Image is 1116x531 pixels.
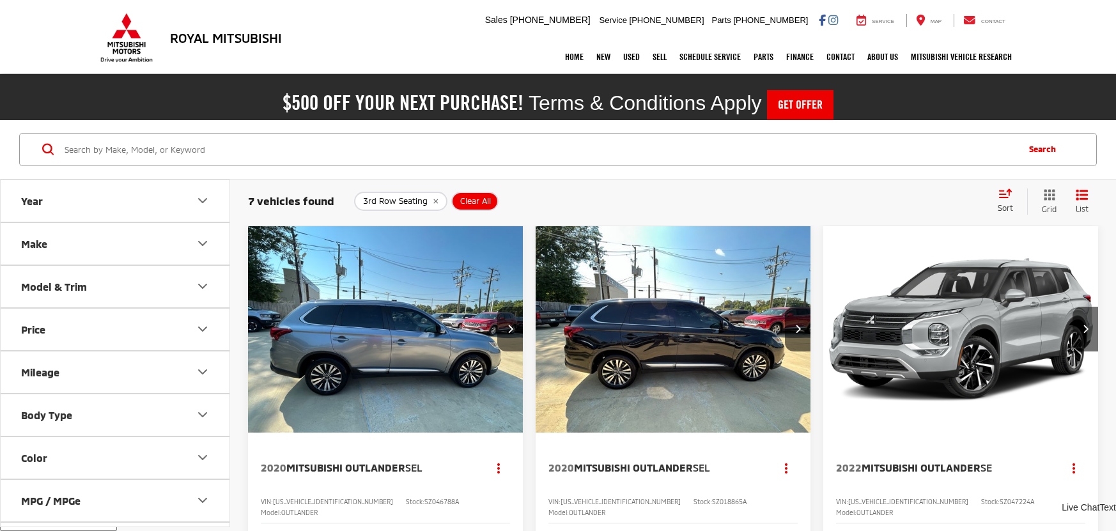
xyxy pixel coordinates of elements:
[823,226,1099,433] a: 2022 Mitsubishi Outlander SE2022 Mitsubishi Outlander SE2022 Mitsubishi Outlander SE2022 Mitsubis...
[747,41,780,73] a: Parts: Opens in a new tab
[548,498,561,505] span: VIN:
[548,461,763,475] a: 2020Mitsubishi OutlanderSEL
[261,498,273,505] span: VIN:
[195,364,210,380] div: Mileage
[535,226,812,433] a: 2020 Mitsubishi Outlander SEL2020 Mitsubishi Outlander SEL2020 Mitsubishi Outlander SEL2020 Mitsu...
[170,31,282,45] h3: Royal Mitsubishi
[856,509,893,516] span: OUTLANDER
[646,41,673,73] a: Sell
[980,461,992,473] span: SE
[1,180,231,222] button: YearYear
[21,366,59,378] div: Mileage
[247,226,524,433] a: 2020 Mitsubishi Outlander SEL2020 Mitsubishi Outlander SEL2020 Mitsubishi Outlander SEL2020 Mitsu...
[424,498,459,505] span: SZ046788A
[1099,502,1116,514] a: Text
[1042,204,1057,215] span: Grid
[785,307,810,351] button: Next image
[694,498,712,505] span: Stock:
[1066,189,1098,215] button: List View
[630,15,704,25] span: [PHONE_NUMBER]
[406,498,424,505] span: Stock:
[559,41,590,73] a: Home
[21,238,47,250] div: Make
[488,457,510,479] button: Actions
[405,461,422,473] span: SEL
[21,495,81,507] div: MPG / MPGe
[693,461,710,473] span: SEL
[862,461,980,473] span: Mitsubishi Outlander
[485,15,508,25] span: Sales
[195,493,210,508] div: MPG / MPGe
[617,41,646,73] a: Used
[63,134,1016,165] input: Search by Make, Model, or Keyword
[195,236,210,251] div: Make
[1027,189,1066,215] button: Grid View
[363,196,428,206] span: 3rd Row Seating
[712,498,747,505] span: SZ018865A
[497,463,500,473] span: dropdown dots
[21,281,87,293] div: Model & Trim
[535,226,812,434] img: 2020 Mitsubishi Outlander SEL
[954,14,1015,27] a: Contact
[590,41,617,73] a: New
[1099,502,1116,512] span: Text
[1,480,231,521] button: MPG / MPGeMPG / MPGe
[1,394,231,436] button: Body TypeBody Type
[847,14,904,27] a: Service
[819,15,826,25] a: Facebook: Click to visit our Facebook page
[767,90,833,119] a: Get Offer
[21,452,47,464] div: Color
[248,194,334,207] span: 7 vehicles found
[460,196,491,206] span: Clear All
[510,15,591,25] span: [PHONE_NUMBER]
[1076,203,1089,214] span: List
[1062,502,1099,514] a: Live Chat
[1063,457,1085,479] button: Actions
[281,509,318,516] span: OUTLANDER
[195,193,210,208] div: Year
[21,195,43,207] div: Year
[785,463,787,473] span: dropdown dots
[1000,498,1034,505] span: SZ047224A
[21,409,72,421] div: Body Type
[823,226,1099,433] div: 2022 Mitsubishi Outlander SE 0
[1,223,231,265] button: MakeMake
[711,15,731,25] span: Parts
[195,450,210,465] div: Color
[1,351,231,393] button: MileageMileage
[836,461,1050,475] a: 2022Mitsubishi OutlanderSE
[195,321,210,337] div: Price
[261,509,281,516] span: Model:
[673,41,747,73] a: Schedule Service: Opens in a new tab
[561,498,681,505] span: [US_VEHICLE_IDENTIFICATION_NUMBER]
[195,407,210,422] div: Body Type
[848,498,968,505] span: [US_VEHICLE_IDENTIFICATION_NUMBER]
[780,41,820,73] a: Finance
[836,461,862,473] span: 2022
[836,509,856,516] span: Model:
[836,498,848,505] span: VIN:
[451,192,499,211] button: Clear All
[775,457,798,479] button: Actions
[1073,463,1075,473] span: dropdown dots
[283,94,523,112] h2: $500 off your next purchase!
[1016,134,1074,165] button: Search
[497,307,523,351] button: Next image
[529,91,762,114] span: Terms & Conditions Apply
[247,226,524,433] div: 2020 Mitsubishi Outlander SEL 0
[548,461,574,473] span: 2020
[1,309,231,350] button: PricePrice
[1,437,231,479] button: ColorColor
[904,41,1018,73] a: Mitsubishi Vehicle Research
[286,461,405,473] span: Mitsubishi Outlander
[195,279,210,294] div: Model & Trim
[98,13,155,63] img: Mitsubishi
[569,509,605,516] span: OUTLANDER
[574,461,693,473] span: Mitsubishi Outlander
[733,15,808,25] span: [PHONE_NUMBER]
[247,226,524,434] img: 2020 Mitsubishi Outlander SEL
[261,461,475,475] a: 2020Mitsubishi OutlanderSEL
[861,41,904,73] a: About Us
[820,41,861,73] a: Contact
